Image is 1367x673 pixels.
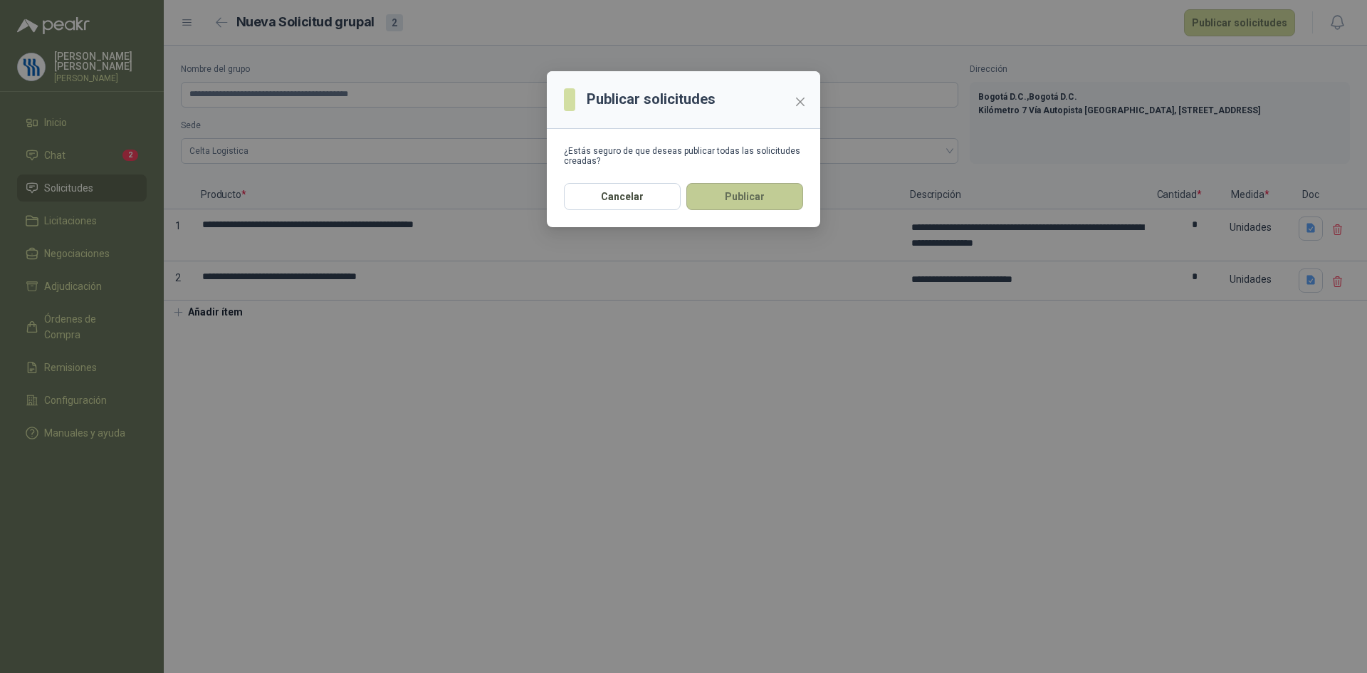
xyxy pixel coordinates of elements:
[564,146,803,166] div: ¿Estás seguro de que deseas publicar todas las solicitudes creadas?
[789,90,812,113] button: Close
[686,183,803,210] button: Publicar
[795,96,806,108] span: close
[587,88,716,110] h3: Publicar solicitudes
[564,183,681,210] button: Cancelar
